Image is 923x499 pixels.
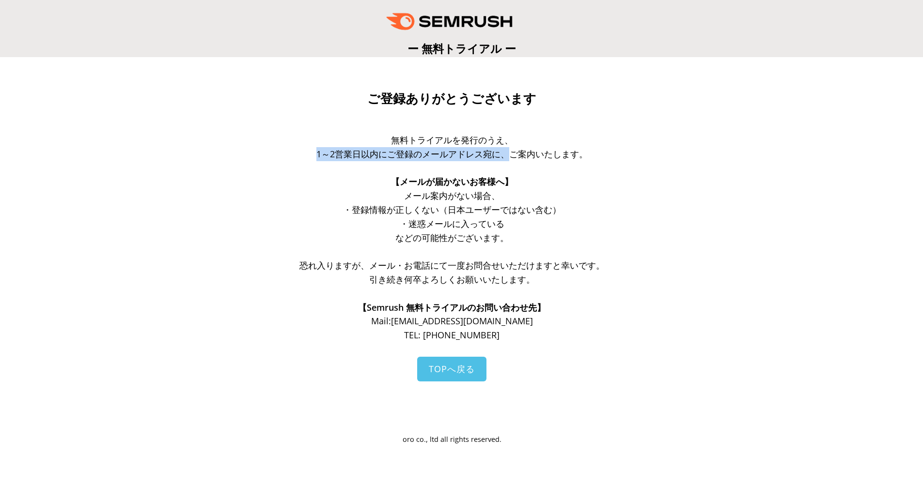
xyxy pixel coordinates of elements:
[299,259,605,271] span: 恐れ入りますが、メール・お電話にて一度お問合せいただけますと幸いです。
[316,148,588,160] span: 1～2営業日以内にご登録のメールアドレス宛に、ご案内いたします。
[429,363,475,375] span: TOPへ戻る
[371,315,533,327] span: Mail: [EMAIL_ADDRESS][DOMAIN_NAME]
[404,190,500,201] span: メール案内がない場合、
[343,204,561,215] span: ・登録情報が正しくない（日本ユーザーではない含む）
[404,329,500,341] span: TEL: [PHONE_NUMBER]
[395,232,509,243] span: などの可能性がございます。
[400,218,504,229] span: ・迷惑メールに入っている
[358,302,546,313] span: 【Semrush 無料トライアルのお問い合わせ先】
[417,357,486,381] a: TOPへ戻る
[403,435,501,444] span: oro co., ltd all rights reserved.
[369,273,535,285] span: 引き続き何卒よろしくお願いいたします。
[367,91,536,106] span: ご登録ありがとうございます
[391,134,513,146] span: 無料トライアルを発行のうえ、
[407,41,516,56] span: ー 無料トライアル ー
[391,176,513,187] span: 【メールが届かないお客様へ】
